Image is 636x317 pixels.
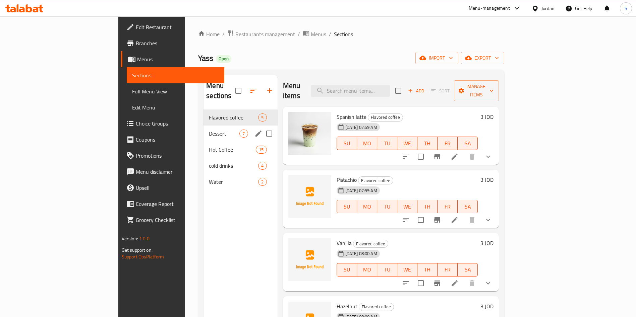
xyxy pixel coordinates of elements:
nav: Menu sections [204,107,277,192]
a: Sections [127,67,225,83]
button: export [461,52,504,64]
div: Jordan [541,5,555,12]
button: Branch-specific-item [429,149,445,165]
button: show more [480,212,496,228]
span: Branches [136,39,219,47]
div: items [256,146,267,154]
button: WE [397,263,417,276]
span: TU [380,202,395,212]
span: TU [380,265,395,274]
div: Dessert7edit [204,126,277,142]
nav: breadcrumb [198,30,504,38]
img: Vanilla [288,238,331,281]
a: Choice Groups [121,115,225,132]
a: Edit Menu [127,99,225,115]
span: Hazelnut [337,301,357,311]
a: Branches [121,35,225,51]
button: SU [337,137,357,150]
button: TU [377,200,397,213]
h6: 3 JOD [480,238,494,248]
div: Hot Coffee [209,146,256,154]
div: items [258,113,267,122]
li: / [298,30,300,38]
span: cold drinks [209,162,258,170]
a: Full Menu View [127,83,225,99]
div: cold drinks4 [204,158,277,174]
div: items [239,130,248,138]
span: Upsell [136,184,219,192]
button: TH [417,263,438,276]
span: SA [460,139,475,148]
div: Flavored coffee [368,113,403,122]
a: Edit menu item [451,279,459,287]
span: [DATE] 08:00 AM [343,250,380,257]
span: Dessert [209,130,239,138]
span: Select to update [414,150,428,164]
span: Get support on: [122,246,153,254]
button: Branch-specific-item [429,212,445,228]
a: Menu disclaimer [121,164,225,180]
h2: Menu items [283,81,303,101]
div: Hot Coffee15 [204,142,277,158]
span: Select to update [414,276,428,290]
button: Manage items [454,80,499,101]
button: delete [464,275,480,291]
span: Menus [311,30,326,38]
span: S [625,5,627,12]
span: Sections [334,30,353,38]
span: TH [420,139,435,148]
button: WE [397,137,417,150]
div: items [258,178,267,186]
button: SA [458,200,478,213]
span: SU [340,202,354,212]
svg: Show Choices [484,216,492,224]
span: Version: [122,234,138,243]
img: Spanish latte [288,112,331,155]
span: Select section [391,84,405,98]
span: Restaurants management [235,30,295,38]
span: Flavored coffee [359,303,394,311]
span: Flavored coffee [358,177,393,184]
a: Grocery Checklist [121,212,225,228]
button: delete [464,212,480,228]
span: Sort sections [245,83,262,99]
span: Flavored coffee [353,240,388,248]
span: TH [420,265,435,274]
span: FR [440,265,455,274]
span: WE [400,202,415,212]
span: SA [460,202,475,212]
button: show more [480,275,496,291]
button: FR [438,200,458,213]
span: Add item [405,86,427,96]
a: Support.OpsPlatform [122,252,164,261]
div: Menu-management [469,4,510,12]
button: delete [464,149,480,165]
span: MO [360,202,374,212]
a: Coupons [121,132,225,148]
input: search [311,85,390,97]
button: sort-choices [398,149,414,165]
span: Select all sections [231,84,245,98]
button: show more [480,149,496,165]
img: Pistachio [288,175,331,218]
div: Water2 [204,174,277,190]
span: 2 [258,179,266,185]
button: Add [405,86,427,96]
li: / [329,30,331,38]
a: Upsell [121,180,225,196]
span: Promotions [136,152,219,160]
button: Branch-specific-item [429,275,445,291]
span: Menus [137,55,219,63]
span: FR [440,202,455,212]
button: FR [438,263,458,276]
span: Water [209,178,258,186]
span: MO [360,265,374,274]
span: SU [340,265,354,274]
span: 5 [258,114,266,121]
span: FR [440,139,455,148]
svg: Show Choices [484,279,492,287]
